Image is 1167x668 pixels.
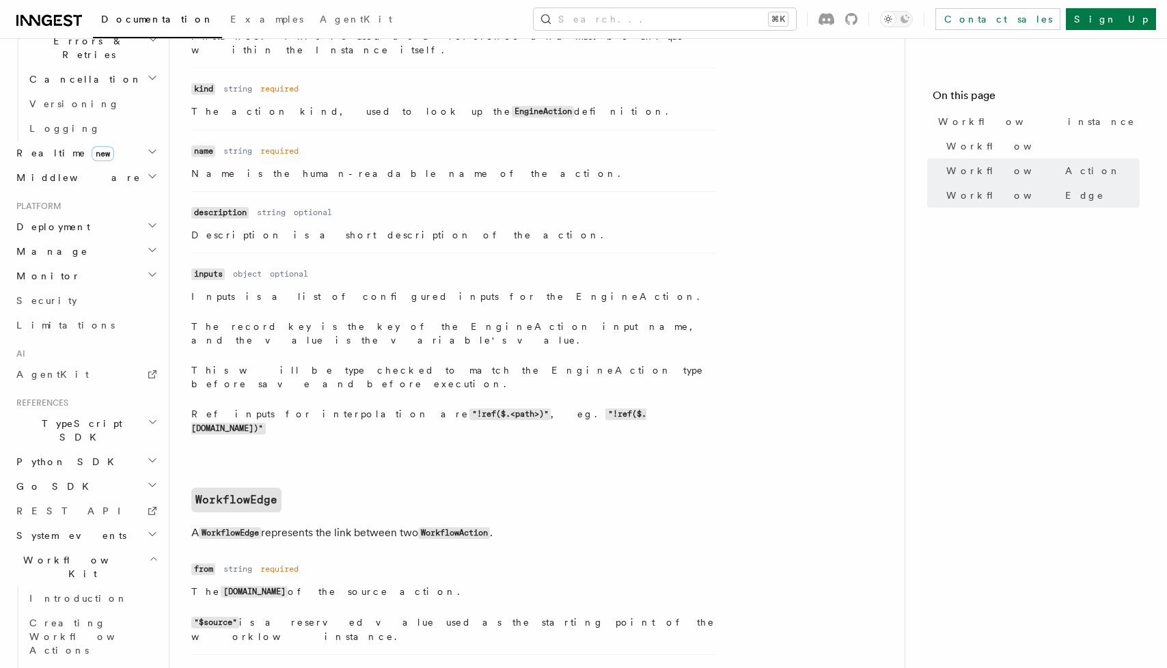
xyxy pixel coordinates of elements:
span: Versioning [29,98,120,109]
code: "!ref($.<path>)" [469,408,551,420]
a: WorkflowAction [941,158,1140,183]
p: A represents the link between two . [191,523,738,543]
span: Errors & Retries [24,34,148,61]
span: Introduction [29,593,128,604]
a: Creating Workflow Actions [24,611,161,663]
code: inputs [191,268,225,280]
dd: string [223,83,252,94]
span: Documentation [101,14,214,25]
span: Security [16,295,77,306]
span: Go SDK [11,479,97,493]
span: Realtime [11,146,114,160]
p: Ref inputs for interpolation are , eg. [191,407,716,436]
button: Middleware [11,165,161,190]
span: Python SDK [11,455,122,469]
span: WorkflowEdge [946,189,1104,202]
span: WorkflowAction [946,164,1121,178]
a: Workflow instance [933,109,1140,134]
code: WorkflowEdge [199,527,261,539]
span: Creating Workflow Actions [29,617,148,656]
span: AI [11,348,25,359]
p: Inputs is a list of configured inputs for the EngineAction. [191,290,716,303]
p: is a reserved value used as the starting point of the worklow instance. [191,615,716,643]
a: Limitations [11,313,161,337]
button: Search...⌘K [534,8,796,30]
span: REST API [16,505,133,516]
span: Monitor [11,269,81,283]
p: The of the source action. [191,585,716,599]
dd: required [260,563,299,574]
a: WorkflowEdge [941,183,1140,208]
a: REST API [11,499,161,523]
span: new [92,146,114,161]
a: WorkflowEdge [191,488,282,512]
span: Deployment [11,220,90,234]
code: WorkflowAction [418,527,490,539]
a: Documentation [93,4,222,38]
p: The record key is the key of the EngineAction input name, and the value is the variable's value. [191,320,716,347]
p: Name is the human-readable name of the action. [191,167,716,180]
code: description [191,207,249,219]
code: EngineAction [512,106,574,117]
span: Workflow Kit [11,553,149,581]
span: Logging [29,123,100,134]
a: Workflow [941,134,1140,158]
code: kind [191,83,215,95]
p: This will be type checked to match the EngineAction type before save and before execution. [191,363,716,391]
code: "$source" [191,617,239,628]
a: Examples [222,4,312,37]
a: Security [11,288,161,313]
button: Monitor [11,264,161,288]
a: AgentKit [11,362,161,387]
span: Workflow [946,139,1065,153]
button: TypeScript SDK [11,411,161,449]
a: Versioning [24,92,161,116]
span: System events [11,529,126,542]
dd: string [223,563,252,574]
button: Errors & Retries [24,29,161,67]
button: System events [11,523,161,548]
button: Cancellation [24,67,161,92]
code: [DOMAIN_NAME] [221,586,288,598]
span: Manage [11,245,88,258]
h4: On this page [933,87,1140,109]
span: TypeScript SDK [11,417,148,444]
button: Workflow Kit [11,548,161,586]
dd: string [257,207,286,218]
code: from [191,563,215,575]
button: Go SDK [11,474,161,499]
a: Contact sales [935,8,1060,30]
span: Limitations [16,320,115,331]
a: AgentKit [312,4,400,37]
code: name [191,145,215,157]
button: Manage [11,239,161,264]
dd: optional [294,207,332,218]
a: Sign Up [1066,8,1156,30]
p: Description is a short description of the action. [191,228,716,242]
dd: optional [270,268,308,279]
a: Introduction [24,586,161,611]
dd: required [260,145,299,156]
span: Examples [230,14,303,25]
span: Platform [11,201,61,212]
a: Logging [24,116,161,141]
dd: string [223,145,252,156]
p: The action kind, used to look up the definition. [191,105,716,119]
button: Realtimenew [11,141,161,165]
span: Workflow instance [938,115,1135,128]
span: Cancellation [24,72,142,86]
span: References [11,398,68,408]
dd: required [260,83,299,94]
button: Deployment [11,214,161,239]
kbd: ⌘K [769,12,788,26]
dd: object [233,268,262,279]
button: Toggle dark mode [880,11,913,27]
span: Middleware [11,171,141,184]
span: AgentKit [320,14,392,25]
button: Python SDK [11,449,161,474]
span: AgentKit [16,369,89,380]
